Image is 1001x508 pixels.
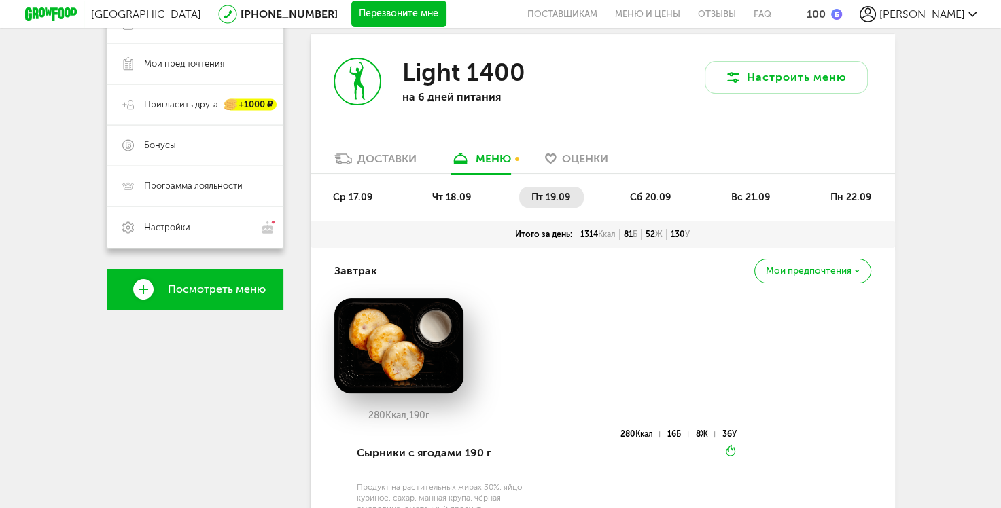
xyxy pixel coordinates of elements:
[620,229,642,240] div: 81
[642,229,667,240] div: 52
[731,192,770,203] span: вс 21.09
[633,230,637,239] span: Б
[425,410,429,421] span: г
[879,7,965,20] span: [PERSON_NAME]
[107,84,283,125] a: Пригласить друга +1000 ₽
[667,229,694,240] div: 130
[334,298,463,393] img: big_Oj7558GKmMMoQVCH.png
[168,283,266,295] span: Посмотреть меню
[107,269,283,310] a: Посмотреть меню
[333,192,372,203] span: ср 17.09
[705,61,868,94] button: Настроить меню
[334,410,463,421] div: 280 190
[630,192,671,203] span: сб 20.09
[476,152,511,165] div: меню
[722,431,737,437] div: 36
[676,429,681,439] span: Б
[107,43,283,84] a: Мои предпочтения
[635,429,653,439] span: Ккал
[328,151,423,173] a: Доставки
[357,430,545,476] div: Сырники с ягодами 190 г
[107,166,283,206] a: Программа лояльности
[531,192,570,203] span: пт 19.09
[357,152,417,165] div: Доставки
[685,230,690,239] span: У
[620,431,660,437] div: 280
[696,431,715,437] div: 8
[402,58,525,87] h3: Light 1400
[432,192,471,203] span: чт 18.09
[225,99,277,111] div: +1000 ₽
[598,230,616,239] span: Ккал
[538,151,615,173] a: Оценки
[807,7,826,20] div: 100
[402,90,578,103] p: на 6 дней питания
[107,206,283,248] a: Настройки
[107,125,283,166] a: Бонусы
[655,230,663,239] span: Ж
[444,151,518,173] a: меню
[144,180,243,192] span: Программа лояльности
[385,410,409,421] span: Ккал,
[334,258,377,284] h4: Завтрак
[562,152,608,165] span: Оценки
[91,7,201,20] span: [GEOGRAPHIC_DATA]
[667,431,688,437] div: 16
[144,139,176,151] span: Бонусы
[831,9,842,20] img: bonus_b.cdccf46.png
[732,429,737,439] span: У
[701,429,708,439] span: Ж
[766,266,851,276] span: Мои предпочтения
[144,58,224,70] span: Мои предпочтения
[830,192,871,203] span: пн 22.09
[351,1,446,28] button: Перезвоните мне
[144,221,190,234] span: Настройки
[511,229,576,240] div: Итого за день:
[144,98,218,111] span: Пригласить друга
[576,229,620,240] div: 1314
[241,7,338,20] a: [PHONE_NUMBER]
